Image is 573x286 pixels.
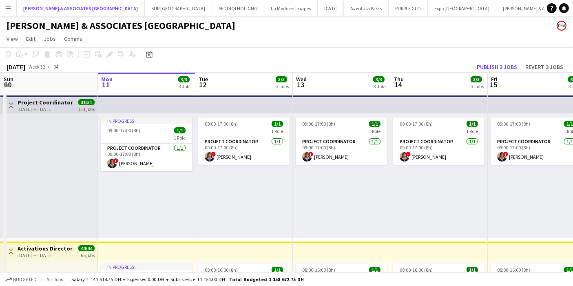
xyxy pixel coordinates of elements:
span: Fri [491,75,498,83]
span: 09:00-17:00 (8h) [497,121,530,127]
span: 1 Role [466,128,478,134]
button: DWTC [318,0,344,16]
span: 10 [2,80,13,89]
app-job-card: 09:00-17:00 (8h)1/11 RoleProject Coordinator1/109:00-17:00 (8h)![PERSON_NAME] [296,118,387,165]
span: ! [211,152,216,157]
app-card-role: Project Coordinator1/109:00-17:00 (8h)![PERSON_NAME] [198,137,290,165]
button: Budgeted [4,275,38,284]
div: 3 Jobs [276,83,289,89]
span: Budgeted [13,277,37,282]
div: 111 jobs [78,105,95,112]
div: In progress [101,118,192,124]
span: 1 Role [174,135,186,141]
app-job-card: In progress09:00-17:00 (8h)1/11 RoleProject Coordinator1/109:00-17:00 (8h)![PERSON_NAME] [101,118,192,171]
span: Comms [64,35,82,42]
div: In progress [101,264,192,270]
button: SEDDIQI HOLDING [212,0,264,16]
span: Tue [199,75,208,83]
app-user-avatar: Enas Ahmed [557,21,566,31]
span: View [7,35,18,42]
div: 3 Jobs [471,83,484,89]
div: 3 Jobs [374,83,386,89]
span: 15 [490,80,498,89]
app-job-card: 09:00-17:00 (8h)1/11 RoleProject Coordinator1/109:00-17:00 (8h)![PERSON_NAME] [393,118,485,165]
app-job-card: 09:00-17:00 (8h)1/11 RoleProject Coordinator1/109:00-17:00 (8h)![PERSON_NAME] [198,118,290,165]
span: 1/1 [174,127,186,133]
div: +04 [51,64,58,70]
a: Edit [23,33,39,44]
button: PURPLE GLO [389,0,428,16]
h3: Activations Director [18,245,73,252]
span: 09:00-17:00 (8h) [107,127,140,133]
button: La Mode en Images [264,0,318,16]
button: Expo [GEOGRAPHIC_DATA] [428,0,496,16]
button: Revert 3 jobs [522,62,566,72]
span: 11 [100,80,113,89]
app-card-role: Project Coordinator1/109:00-17:00 (8h)![PERSON_NAME] [296,137,387,165]
button: [PERSON_NAME] & ASSOCIATES [GEOGRAPHIC_DATA] [17,0,145,16]
span: 08:00-16:00 (8h) [205,267,238,273]
span: 3/3 [373,76,385,82]
span: 08:00-16:00 (8h) [497,267,530,273]
h3: Project Coordinator [18,99,73,106]
span: 1/1 [272,121,283,127]
span: Thu [394,75,404,83]
span: 3/3 [178,76,190,82]
a: View [3,33,21,44]
span: ! [406,152,411,157]
button: Publish 3 jobs [473,62,520,72]
span: 1 Role [271,128,283,134]
span: 1/1 [369,121,381,127]
span: ! [503,152,508,157]
span: ! [113,158,118,163]
span: 08:00-16:00 (8h) [400,267,433,273]
span: ! [308,152,313,157]
a: Jobs [40,33,59,44]
div: 65 jobs [81,251,95,258]
h1: [PERSON_NAME] & ASSOCIATES [GEOGRAPHIC_DATA] [7,20,235,32]
div: [DATE] → [DATE] [18,106,73,112]
span: 1/1 [467,121,478,127]
span: Mon [101,75,113,83]
div: Salary 1 144 518.75 DH + Expenses 0.00 DH + Subsistence 14 154.00 DH = [71,276,304,282]
span: Week 32 [27,64,47,70]
span: Edit [26,35,35,42]
span: 1 Role [369,128,381,134]
span: 13 [295,80,307,89]
div: [DATE] [7,63,25,71]
app-card-role: Project Coordinator1/109:00-17:00 (8h)![PERSON_NAME] [101,144,192,171]
span: 12 [197,80,208,89]
app-card-role: Project Coordinator1/109:00-17:00 (8h)![PERSON_NAME] [393,137,485,165]
span: 31/31 [78,99,95,105]
span: Total Budgeted 1 158 672.75 DH [229,276,304,282]
span: Jobs [44,35,56,42]
div: 3 Jobs [179,83,191,89]
span: Sun [4,75,13,83]
span: 1/1 [272,267,283,273]
span: 09:00-17:00 (8h) [400,121,433,127]
span: 3/3 [276,76,287,82]
span: 1/1 [369,267,381,273]
a: Comms [61,33,86,44]
span: All jobs [45,276,64,282]
span: 1/1 [467,267,478,273]
span: 44/44 [78,245,95,251]
span: 08:00-16:00 (8h) [302,267,335,273]
span: 09:00-17:00 (8h) [205,121,238,127]
span: Wed [296,75,307,83]
span: 09:00-17:00 (8h) [302,121,335,127]
div: [DATE] → [DATE] [18,252,73,258]
button: SUR [GEOGRAPHIC_DATA] [145,0,212,16]
span: 14 [392,80,404,89]
button: Aventura Parks [344,0,389,16]
span: 3/3 [471,76,482,82]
